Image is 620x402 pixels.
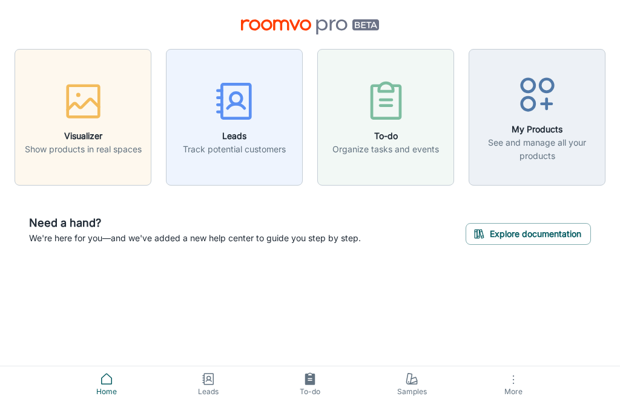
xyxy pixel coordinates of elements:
button: My ProductsSee and manage all your products [469,49,605,186]
h6: Need a hand? [29,215,361,232]
p: See and manage all your products [477,136,598,163]
a: Samples [361,366,463,402]
h6: My Products [477,123,598,136]
a: Explore documentation [466,227,591,239]
button: Explore documentation [466,223,591,245]
p: Organize tasks and events [332,143,439,156]
a: To-do [259,366,361,402]
p: We're here for you—and we've added a new help center to guide you step by step. [29,232,361,245]
p: Track potential customers [183,143,286,156]
button: LeadsTrack potential customers [166,49,303,186]
h6: Visualizer [25,129,142,143]
h6: To-do [332,129,439,143]
a: To-doOrganize tasks and events [317,110,454,122]
a: LeadsTrack potential customers [166,110,303,122]
a: Leads [157,366,259,402]
button: VisualizerShow products in real spaces [15,49,151,186]
h6: Leads [183,129,286,143]
p: Show products in real spaces [25,143,142,156]
span: More [470,387,557,396]
span: Samples [368,386,455,397]
button: More [463,366,564,402]
span: Home [63,386,150,397]
span: To-do [266,386,354,397]
img: Roomvo PRO Beta [241,19,380,34]
a: My ProductsSee and manage all your products [469,110,605,122]
span: Leads [165,386,252,397]
button: To-doOrganize tasks and events [317,49,454,186]
a: Home [56,366,157,402]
